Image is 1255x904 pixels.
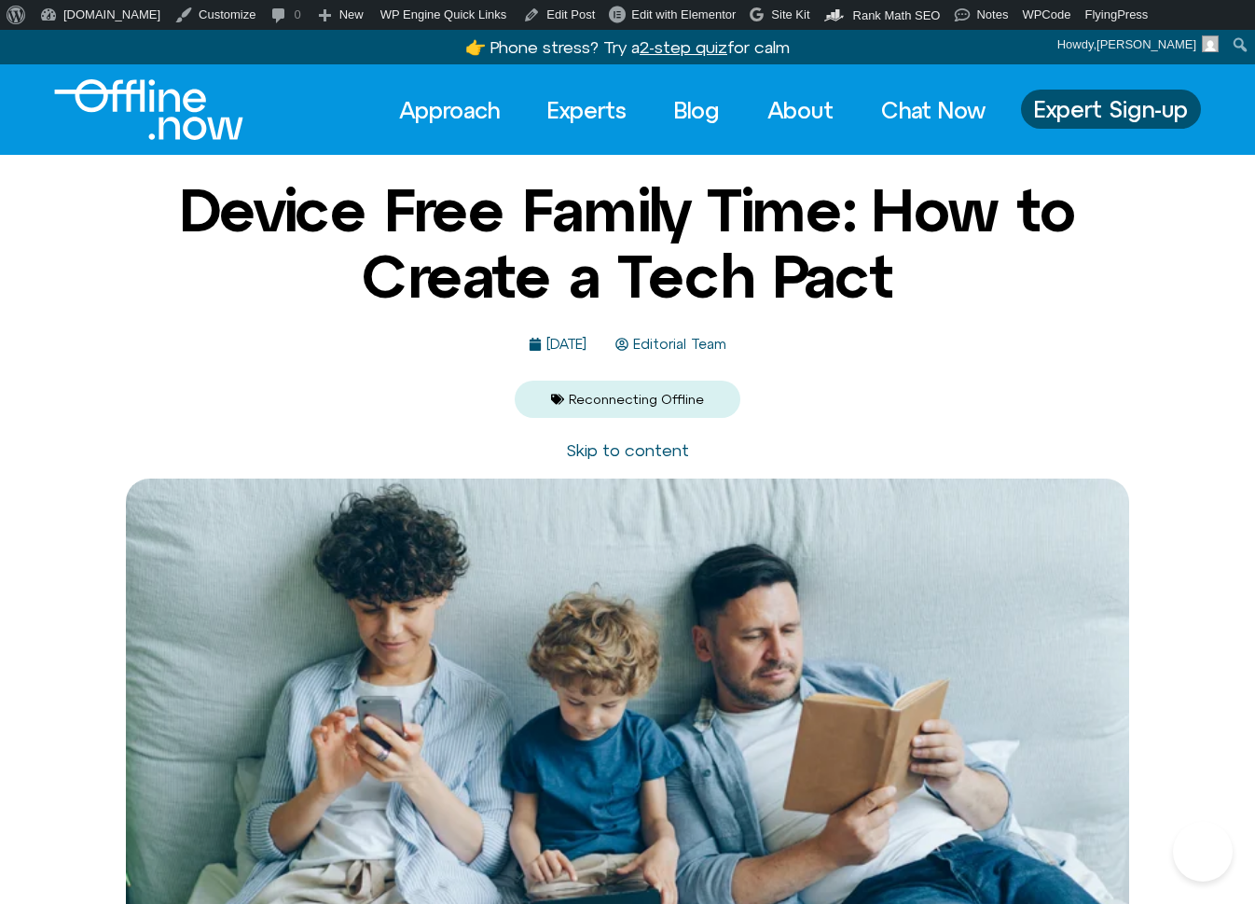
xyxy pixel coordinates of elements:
[382,90,1002,131] nav: Menu
[1096,37,1196,51] span: [PERSON_NAME]
[615,337,726,353] a: Editorial Team
[54,79,243,140] img: Offline.Now logo in white. Text of the words offline.now with a line going through the "O"
[751,90,850,131] a: About
[853,8,941,22] span: Rank Math SEO
[628,337,726,353] span: Editorial Team
[1051,30,1226,60] a: Howdy,
[1034,97,1188,121] span: Expert Sign-up
[175,177,1080,309] h1: Device Free Family Time: How to Create a Tech Pact
[529,337,586,353] a: [DATE]
[631,7,736,21] span: Edit with Elementor
[546,336,586,352] time: [DATE]
[566,440,689,460] a: Skip to content
[382,90,517,131] a: Approach
[657,90,737,131] a: Blog
[771,7,809,21] span: Site Kit
[531,90,643,131] a: Experts
[465,37,790,57] a: 👉 Phone stress? Try a2-step quizfor calm
[54,79,212,140] div: Logo
[640,37,727,57] u: 2-step quiz
[569,392,704,407] a: Reconnecting Offline
[864,90,1002,131] a: Chat Now
[1173,822,1233,882] iframe: Botpress
[1021,90,1201,129] a: Expert Sign-up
